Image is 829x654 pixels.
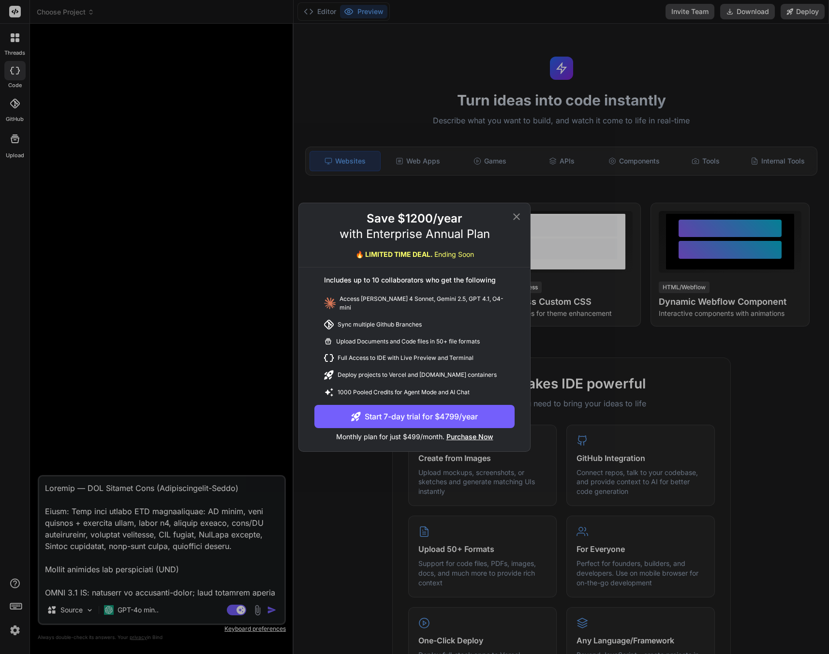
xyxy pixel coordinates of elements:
div: Includes up to 10 collaborators who get the following [314,275,515,291]
div: 🔥 LIMITED TIME DEAL. [355,250,474,259]
button: Start 7-day trial for $4799/year [314,405,515,428]
div: Deploy projects to Vercel and [DOMAIN_NAME] containers [314,366,515,384]
span: Purchase Now [446,432,493,441]
p: with Enterprise Annual Plan [340,226,490,242]
div: Sync multiple Github Branches [314,316,515,333]
div: Full Access to IDE with Live Preview and Terminal [314,350,515,366]
div: 1000 Pooled Credits for Agent Mode and AI Chat [314,384,515,401]
h2: Save $1200/year [367,211,462,226]
div: Upload Documents and Code files in 50+ file formats [314,333,515,350]
div: Access [PERSON_NAME] 4 Sonnet, Gemini 2.5, GPT 4.1, O4-mini [314,291,515,316]
p: Monthly plan for just $499/month. [314,428,515,442]
span: Ending Soon [434,250,474,258]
